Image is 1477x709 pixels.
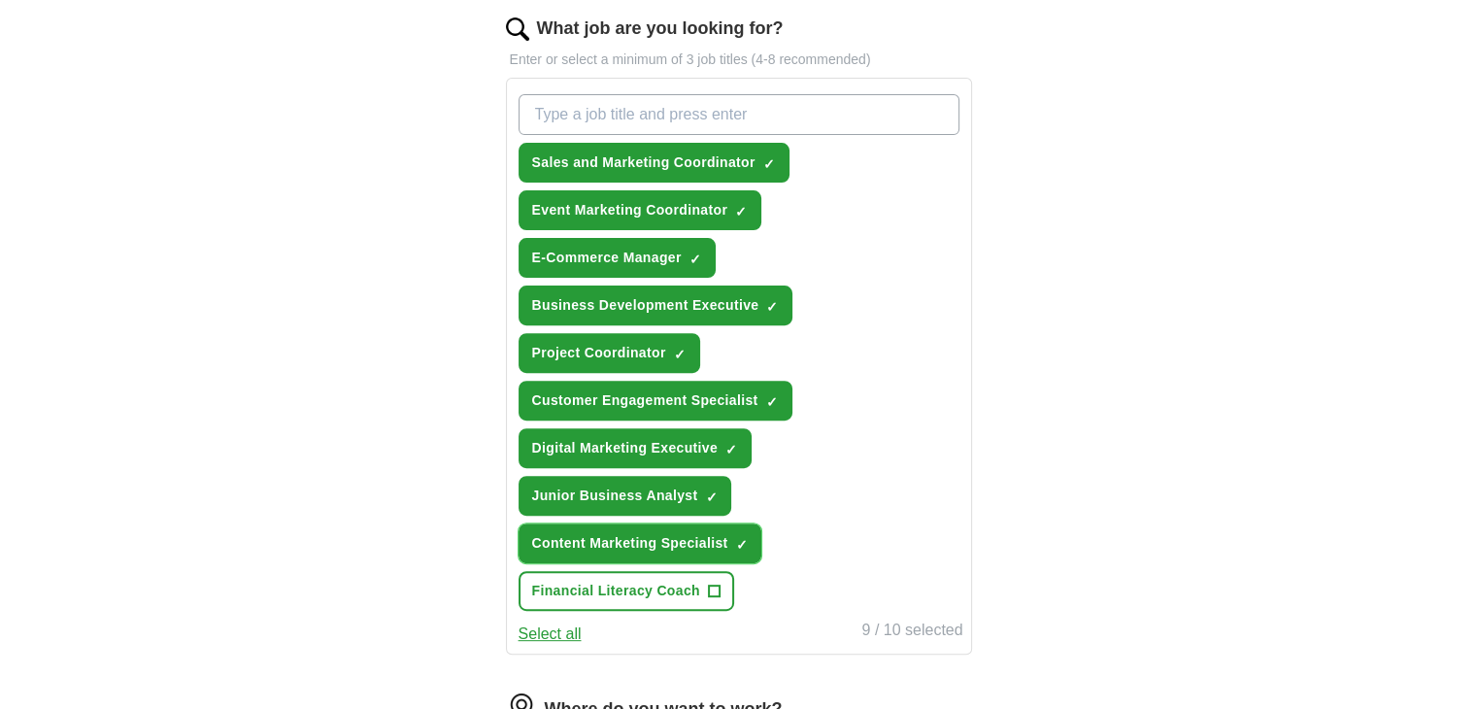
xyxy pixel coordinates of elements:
button: Digital Marketing Executive✓ [519,428,753,468]
span: E-Commerce Manager [532,248,682,268]
span: ✓ [725,442,737,457]
button: E-Commerce Manager✓ [519,238,716,278]
div: 9 / 10 selected [861,619,962,646]
span: ✓ [705,490,717,505]
span: ✓ [735,537,747,553]
span: Event Marketing Coordinator [532,200,728,220]
p: Enter or select a minimum of 3 job titles (4-8 recommended) [506,50,972,70]
img: search.png [506,17,529,41]
span: ✓ [763,156,775,172]
span: ✓ [766,394,778,410]
span: ✓ [689,252,701,267]
button: Business Development Executive✓ [519,286,793,325]
span: Customer Engagement Specialist [532,390,758,411]
label: What job are you looking for? [537,16,784,42]
button: Project Coordinator✓ [519,333,700,373]
button: Sales and Marketing Coordinator✓ [519,143,789,183]
span: Digital Marketing Executive [532,438,719,458]
button: Financial Literacy Coach [519,571,734,611]
span: ✓ [674,347,686,362]
span: Content Marketing Specialist [532,533,728,554]
button: Content Marketing Specialist✓ [519,523,762,563]
button: Event Marketing Coordinator✓ [519,190,762,230]
span: Junior Business Analyst [532,486,698,506]
span: Business Development Executive [532,295,759,316]
button: Junior Business Analyst✓ [519,476,732,516]
span: Financial Literacy Coach [532,581,700,601]
span: ✓ [735,204,747,219]
span: Project Coordinator [532,343,666,363]
span: ✓ [766,299,778,315]
button: Customer Engagement Specialist✓ [519,381,792,421]
button: Select all [519,623,582,646]
input: Type a job title and press enter [519,94,959,135]
span: Sales and Marketing Coordinator [532,152,755,173]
